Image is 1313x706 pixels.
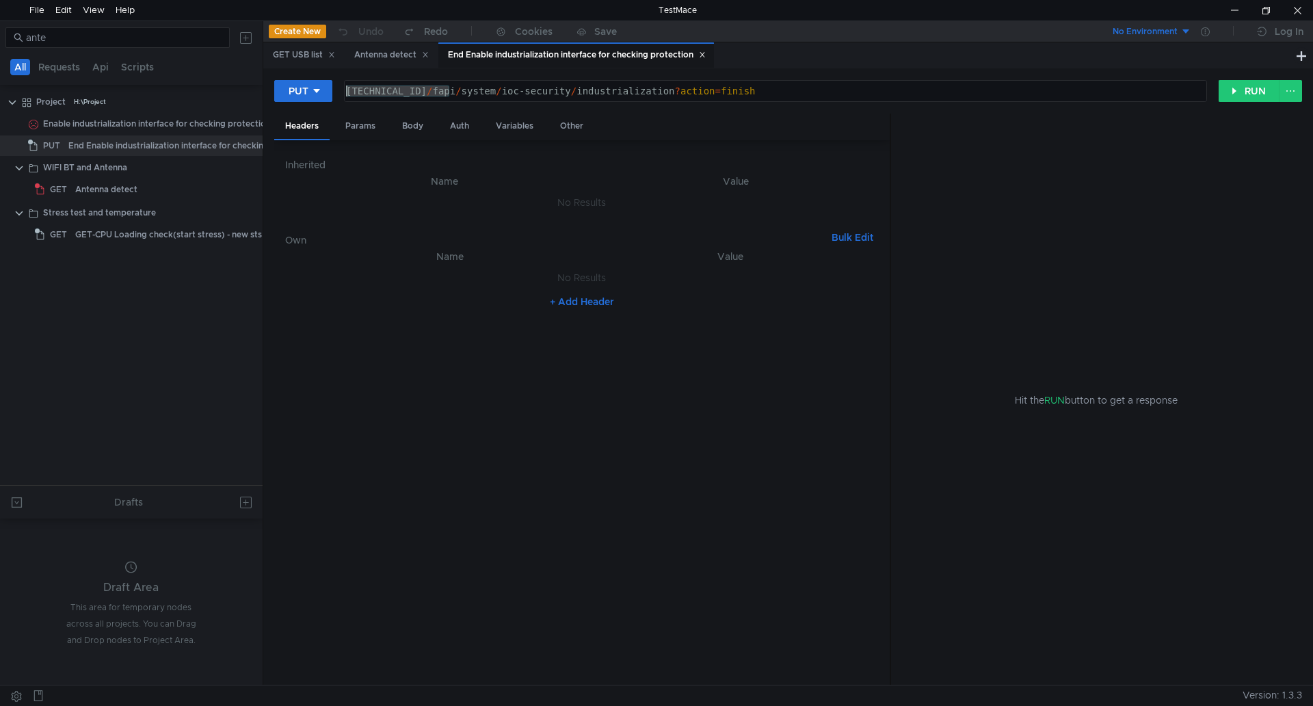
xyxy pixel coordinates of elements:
div: Enable industrialization interface for checking protection [43,114,271,134]
span: Version: 1.3.3 [1243,685,1302,705]
div: Antenna detect [75,179,137,200]
button: Scripts [117,59,158,75]
button: No Environment [1096,21,1191,42]
span: Hit the button to get a response [1015,393,1178,408]
span: GET [50,179,67,200]
div: Headers [274,114,330,140]
div: Project [36,92,66,112]
button: + Add Header [544,293,620,310]
div: End Enable industrialization interface for checking protection [448,48,706,62]
button: Create New [269,25,326,38]
button: All [10,59,30,75]
nz-embed-empty: No Results [557,272,606,284]
span: GET [50,224,67,245]
div: Cookies [515,23,553,40]
div: PUT [289,83,308,99]
div: No Environment [1113,25,1178,38]
button: Redo [393,21,457,42]
button: PUT [274,80,332,102]
th: Name [296,173,593,189]
div: Params [334,114,386,139]
button: Api [88,59,113,75]
div: Variables [485,114,544,139]
div: Redo [424,23,448,40]
div: H:\Project [74,92,106,112]
th: Value [593,173,879,189]
div: WIFI BT and Antenna [43,157,127,178]
div: Drafts [114,494,143,510]
button: Requests [34,59,84,75]
div: End Enable industrialization interface for checking protection [68,135,314,156]
button: Undo [326,21,393,42]
div: Body [391,114,434,139]
div: Other [549,114,594,139]
div: GET-CPU Loading check(start stress) - new sts [75,224,262,245]
span: PUT [43,135,60,156]
div: Save [594,27,617,36]
h6: Inherited [285,157,879,173]
input: Search... [26,30,222,45]
div: Stress test and temperature [43,202,156,223]
button: RUN [1219,80,1279,102]
nz-embed-empty: No Results [557,196,606,209]
button: Bulk Edit [826,229,879,246]
div: GET USB list [273,48,335,62]
th: Value [592,248,868,265]
div: Undo [358,23,384,40]
th: Name [307,248,592,265]
div: Auth [439,114,480,139]
div: Log In [1275,23,1303,40]
span: RUN [1044,394,1065,406]
h6: Own [285,232,826,248]
div: Antenna detect [354,48,429,62]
